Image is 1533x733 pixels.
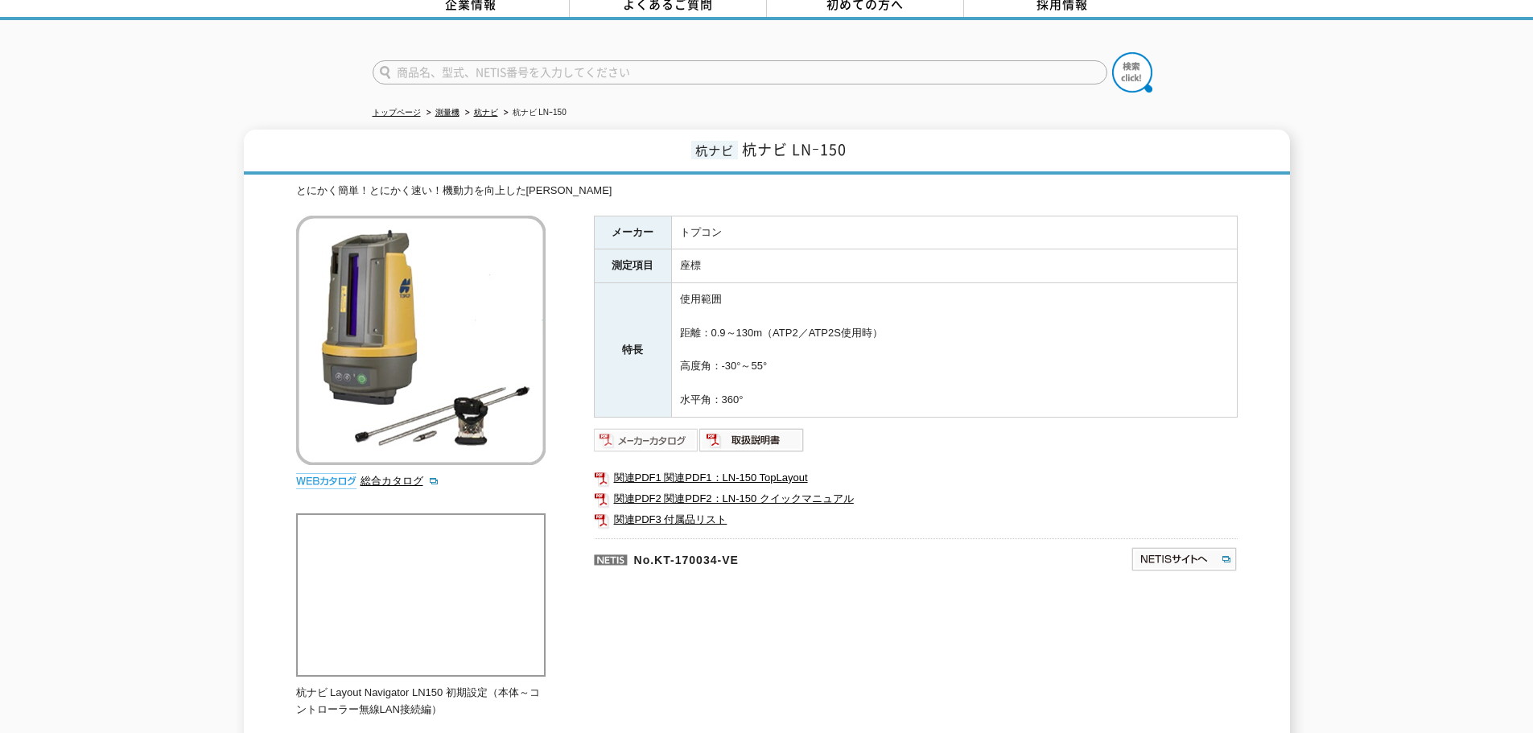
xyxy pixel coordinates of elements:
li: 杭ナビ LNｰ150 [501,105,567,121]
a: 杭ナビ [474,108,498,117]
span: 杭ナビ [691,141,738,159]
img: btn_search.png [1112,52,1152,93]
img: NETISサイトへ [1131,546,1238,572]
a: 関連PDF3 付属品リスト [594,509,1238,530]
td: トプコン [671,216,1237,249]
a: 測量機 [435,108,459,117]
a: 関連PDF1 関連PDF1：LN-150 TopLayout [594,467,1238,488]
span: 杭ナビ LNｰ150 [742,138,847,160]
div: とにかく簡単！とにかく速い！機動力を向上した[PERSON_NAME] [296,183,1238,200]
th: 特長 [594,283,671,418]
th: メーカー [594,216,671,249]
td: 座標 [671,249,1237,283]
img: 取扱説明書 [699,427,805,453]
th: 測定項目 [594,249,671,283]
a: メーカーカタログ [594,438,699,450]
img: webカタログ [296,473,356,489]
a: 総合カタログ [361,475,439,487]
img: 杭ナビ LNｰ150 [296,216,546,465]
input: 商品名、型式、NETIS番号を入力してください [373,60,1107,84]
p: 杭ナビ Layout Navigator LN150 初期設定（本体～コントローラー無線LAN接続編） [296,685,546,719]
img: メーカーカタログ [594,427,699,453]
a: 関連PDF2 関連PDF2：LN-150 クイックマニュアル [594,488,1238,509]
a: トップページ [373,108,421,117]
td: 使用範囲 距離：0.9～130m（ATP2／ATP2S使用時） 高度角：-30°～55° 水平角：360° [671,283,1237,418]
a: 取扱説明書 [699,438,805,450]
p: No.KT-170034-VE [594,538,975,577]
